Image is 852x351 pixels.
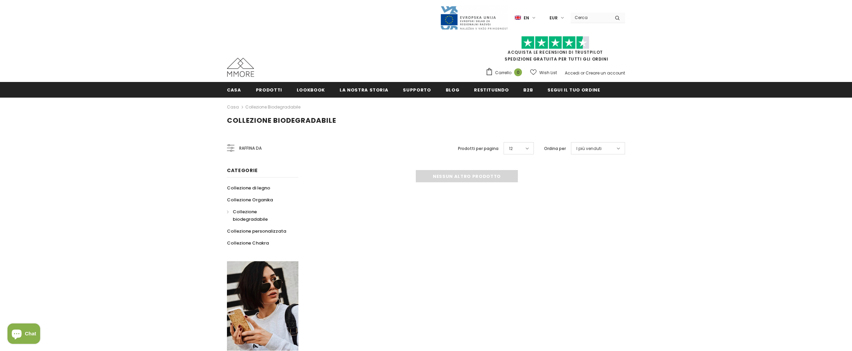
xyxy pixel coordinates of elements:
[523,82,533,97] a: B2B
[576,145,602,152] span: I più venduti
[521,36,589,49] img: Fidati di Pilot Stars
[446,87,460,93] span: Blog
[474,82,509,97] a: Restituendo
[523,87,533,93] span: B2B
[403,82,431,97] a: supporto
[227,87,241,93] span: Casa
[233,208,268,222] span: Collezione biodegradabile
[547,82,600,97] a: Segui il tuo ordine
[227,182,270,194] a: Collezione di legno
[227,116,336,125] span: Collezione biodegradabile
[227,197,273,203] span: Collezione Organika
[227,228,286,234] span: Collezione personalizzata
[458,145,498,152] label: Prodotti per pagina
[340,87,388,93] span: La nostra storia
[530,67,557,79] a: Wish List
[227,206,291,225] a: Collezione biodegradabile
[403,87,431,93] span: supporto
[256,87,282,93] span: Prodotti
[539,69,557,76] span: Wish List
[515,15,521,21] img: i-lang-1.png
[547,87,600,93] span: Segui il tuo ordine
[565,70,579,76] a: Accedi
[486,39,625,62] span: SPEDIZIONE GRATUITA PER TUTTI GLI ORDINI
[227,58,254,77] img: Casi MMORE
[474,87,509,93] span: Restituendo
[227,240,269,246] span: Collezione Chakra
[245,104,300,110] a: Collezione biodegradabile
[486,68,525,78] a: Carrello 0
[524,15,529,21] span: en
[227,82,241,97] a: Casa
[227,225,286,237] a: Collezione personalizzata
[586,70,625,76] a: Creare un account
[509,145,513,152] span: 12
[297,87,325,93] span: Lookbook
[544,145,566,152] label: Ordina per
[227,237,269,249] a: Collezione Chakra
[440,5,508,30] img: Javni Razpis
[495,69,511,76] span: Carrello
[571,13,610,22] input: Search Site
[550,15,558,21] span: EUR
[580,70,585,76] span: or
[508,49,603,55] a: Acquista le recensioni di TrustPilot
[297,82,325,97] a: Lookbook
[256,82,282,97] a: Prodotti
[227,167,258,174] span: Categorie
[340,82,388,97] a: La nostra storia
[227,194,273,206] a: Collezione Organika
[227,103,239,111] a: Casa
[239,145,262,152] span: Raffina da
[446,82,460,97] a: Blog
[5,323,42,346] inbox-online-store-chat: Shopify online store chat
[227,185,270,191] span: Collezione di legno
[514,68,522,76] span: 0
[440,15,508,20] a: Javni Razpis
